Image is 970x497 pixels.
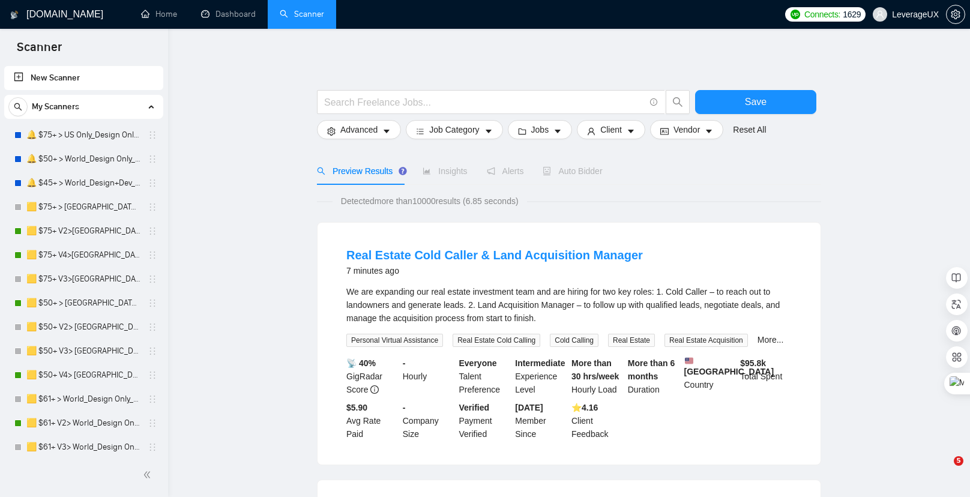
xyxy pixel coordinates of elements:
span: Vendor [673,123,700,136]
span: Job Category [429,123,479,136]
b: Verified [459,403,490,412]
button: barsJob Categorycaret-down [406,120,502,139]
span: Personal Virtual Assistance [346,334,443,347]
b: - [403,403,406,412]
span: notification [487,167,495,175]
div: Member Since [513,401,569,441]
button: settingAdvancedcaret-down [317,120,401,139]
b: [DATE] [515,403,543,412]
span: search [666,97,689,107]
span: user [876,10,884,19]
img: 🇺🇸 [685,357,693,365]
a: 🟨 $50+ V4> [GEOGRAPHIC_DATA]+[GEOGRAPHIC_DATA] Only_Tony-UX/UI_General [26,363,140,387]
span: Save [745,94,767,109]
span: idcard [660,127,669,136]
button: userClientcaret-down [577,120,645,139]
iframe: Intercom live chat [929,456,958,485]
input: Search Freelance Jobs... [324,95,645,110]
span: Jobs [531,123,549,136]
span: search [317,167,325,175]
a: 🔔 $45+ > World_Design+Dev_General [26,171,140,195]
span: holder [148,394,157,404]
div: Experience Level [513,357,569,396]
a: homeHome [141,9,177,19]
span: holder [148,226,157,236]
div: Company Size [400,401,457,441]
span: holder [148,274,157,284]
span: caret-down [553,127,562,136]
b: More than 30 hrs/week [571,358,619,381]
span: holder [148,298,157,308]
a: 🟨 $50+ V3> [GEOGRAPHIC_DATA]+[GEOGRAPHIC_DATA] Only_Tony-UX/UI_General [26,339,140,363]
span: setting [327,127,336,136]
span: info-circle [370,385,379,394]
div: 7 minutes ago [346,264,643,278]
span: bars [416,127,424,136]
div: Duration [625,357,682,396]
span: Scanner [7,38,71,64]
button: search [8,97,28,116]
a: dashboardDashboard [201,9,256,19]
b: Everyone [459,358,497,368]
a: 🟨 $75+ V3>[GEOGRAPHIC_DATA]+[GEOGRAPHIC_DATA] Only_Tony-UX/UI_General [26,267,140,291]
div: Country [682,357,738,396]
span: holder [148,202,157,212]
span: Insights [423,166,467,176]
span: holder [148,154,157,164]
span: Client [600,123,622,136]
a: 🟨 $61+ V3> World_Design Only_Roman-UX/UI_General [26,435,140,459]
span: folder [518,127,526,136]
span: double-left [143,469,155,481]
button: search [666,90,690,114]
button: idcardVendorcaret-down [650,120,723,139]
span: holder [148,250,157,260]
span: caret-down [705,127,713,136]
b: 📡 40% [346,358,376,368]
b: [GEOGRAPHIC_DATA] [684,357,774,376]
a: searchScanner [280,9,324,19]
span: caret-down [382,127,391,136]
a: 🔔 $75+ > US Only_Design Only_General [26,123,140,147]
a: 🟨 $75+ > [GEOGRAPHIC_DATA]+[GEOGRAPHIC_DATA] Only_Tony-UX/UI_General [26,195,140,219]
a: Reset All [733,123,766,136]
span: caret-down [627,127,635,136]
a: 🟨 $61+ V2> World_Design Only_Roman-UX/UI_General [26,411,140,435]
a: 🟨 $75+ V2>[GEOGRAPHIC_DATA]+[GEOGRAPHIC_DATA] Only_Tony-UX/UI_General [26,219,140,243]
span: area-chart [423,167,431,175]
div: We are expanding our real estate investment team and are hiring for two key roles: 1. Cold Caller... [346,285,792,325]
span: Auto Bidder [543,166,602,176]
span: Advanced [340,123,378,136]
span: My Scanners [32,95,79,119]
span: info-circle [650,98,658,106]
span: holder [148,130,157,140]
span: user [587,127,595,136]
b: $5.90 [346,403,367,412]
b: More than 6 months [628,358,675,381]
div: Total Spent [738,357,794,396]
span: Preview Results [317,166,403,176]
b: ⭐️ 4.16 [571,403,598,412]
a: Real Estate Cold Caller & Land Acquisition Manager [346,248,643,262]
span: holder [148,322,157,332]
button: Save [695,90,816,114]
span: 1629 [843,8,861,21]
span: Alerts [487,166,524,176]
a: 🟨 $61+ > World_Design Only_Roman-UX/UI_General [26,387,140,411]
span: Connects: [804,8,840,21]
span: search [9,103,27,111]
div: Payment Verified [457,401,513,441]
a: 🟨 $50+ > [GEOGRAPHIC_DATA]+[GEOGRAPHIC_DATA] Only_Tony-UX/UI_General [26,291,140,315]
li: New Scanner [4,66,163,90]
span: 5 [954,456,963,466]
span: holder [148,442,157,452]
span: holder [148,418,157,428]
button: setting [946,5,965,24]
span: holder [148,370,157,380]
span: Detected more than 10000 results (6.85 seconds) [333,194,527,208]
img: logo [10,5,19,25]
span: caret-down [484,127,493,136]
b: - [403,358,406,368]
span: Real Estate [608,334,655,347]
div: GigRadar Score [344,357,400,396]
span: setting [947,10,965,19]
